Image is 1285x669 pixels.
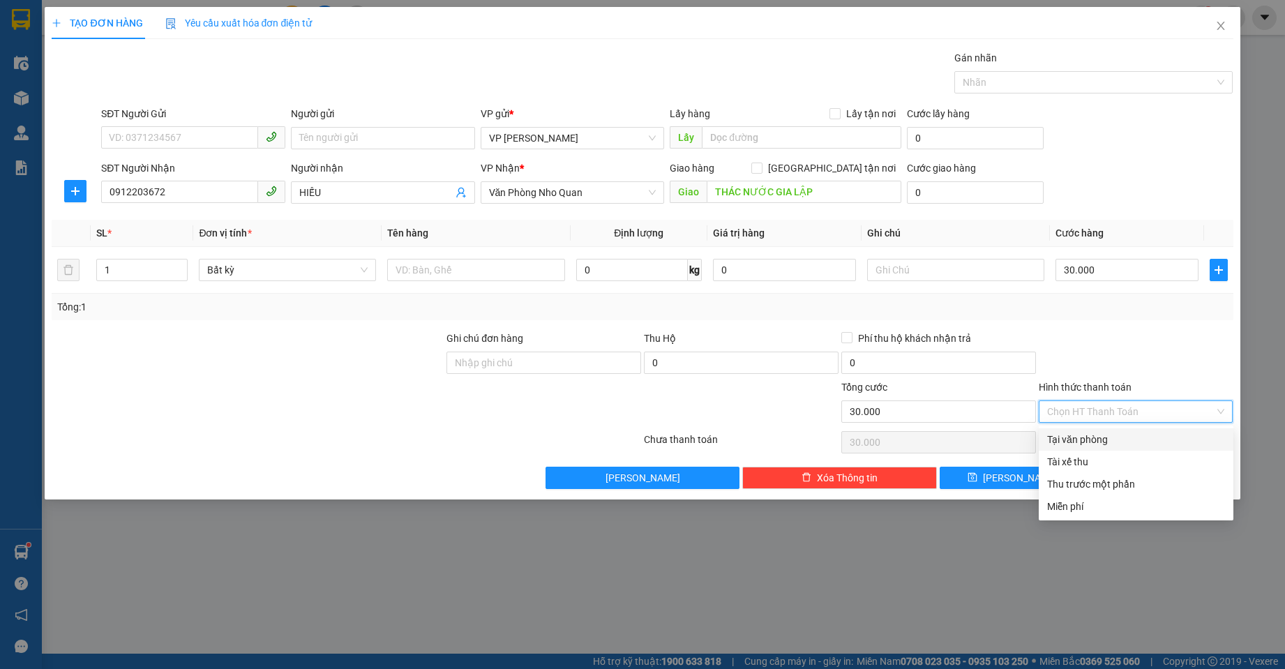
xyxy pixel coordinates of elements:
span: Bất kỳ [207,260,368,280]
input: VD: Bàn, Ghế [387,259,564,281]
span: Thu Hộ [644,333,676,344]
div: Tại văn phòng [1047,432,1225,447]
span: Văn Phòng Nho Quan [489,182,656,203]
span: phone [266,186,277,197]
span: Phí thu hộ khách nhận trả [852,331,977,346]
span: kg [688,259,702,281]
input: Dọc đường [702,126,901,149]
div: Miễn phí [1047,499,1225,514]
span: Yêu cầu xuất hóa đơn điện tử [165,17,313,29]
span: Tổng cước [841,382,887,393]
div: Người nhận [291,160,475,176]
span: close [1215,20,1226,31]
span: user-add [456,187,467,198]
span: Giá trị hàng [713,227,765,239]
span: SL [96,227,107,239]
label: Hình thức thanh toán [1039,382,1132,393]
li: Số 2 [PERSON_NAME], [GEOGRAPHIC_DATA] [77,34,317,52]
input: Cước lấy hàng [907,127,1044,149]
span: plus [65,186,86,197]
span: Đơn vị tính [199,227,251,239]
label: Ghi chú đơn hàng [446,333,523,344]
button: save[PERSON_NAME] [940,467,1085,489]
b: GỬI : VP [PERSON_NAME] [17,101,151,171]
th: Ghi chú [862,220,1050,247]
input: Cước giao hàng [907,181,1044,204]
span: plus [1210,264,1227,276]
button: delete [57,259,80,281]
div: Chưa thanh toán [642,432,840,456]
b: Gửi khách hàng [131,72,262,89]
input: Ghi Chú [867,259,1044,281]
button: deleteXóa Thông tin [742,467,937,489]
img: icon [165,18,176,29]
span: phone [266,131,277,142]
div: Tổng: 1 [57,299,496,315]
label: Cước giao hàng [907,163,976,174]
span: VP Nguyễn Quốc Trị [489,128,656,149]
span: Tên hàng [387,227,428,239]
span: Lấy tận nơi [841,106,901,121]
span: Xóa Thông tin [817,470,878,486]
b: Duy Khang Limousine [113,16,280,33]
button: Close [1201,7,1240,46]
span: TẠO ĐƠN HÀNG [52,17,142,29]
div: Tài xế thu [1047,454,1225,469]
div: SĐT Người Gửi [101,106,285,121]
span: Lấy hàng [670,108,710,119]
span: delete [802,472,811,483]
label: Gán nhãn [954,52,997,63]
span: Định lượng [614,227,663,239]
button: [PERSON_NAME] [546,467,740,489]
span: [GEOGRAPHIC_DATA] tận nơi [762,160,901,176]
button: plus [1210,259,1228,281]
input: Dọc đường [707,181,901,203]
span: Giao [670,181,707,203]
li: Hotline: 19003086 [77,52,317,69]
img: logo.jpg [17,17,87,87]
button: plus [64,180,87,202]
span: [PERSON_NAME] [983,470,1058,486]
span: Giao hàng [670,163,714,174]
div: VP gửi [481,106,665,121]
div: Người gửi [291,106,475,121]
label: Cước lấy hàng [907,108,970,119]
div: SĐT Người Nhận [101,160,285,176]
span: Lấy [670,126,702,149]
span: [PERSON_NAME] [606,470,680,486]
span: plus [52,18,61,28]
span: VP Nhận [481,163,520,174]
span: save [968,472,977,483]
input: Ghi chú đơn hàng [446,352,641,374]
input: 0 [713,259,856,281]
h1: NQT1309250004 [152,101,242,132]
span: Cước hàng [1055,227,1104,239]
div: Thu trước một phần [1047,476,1225,492]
